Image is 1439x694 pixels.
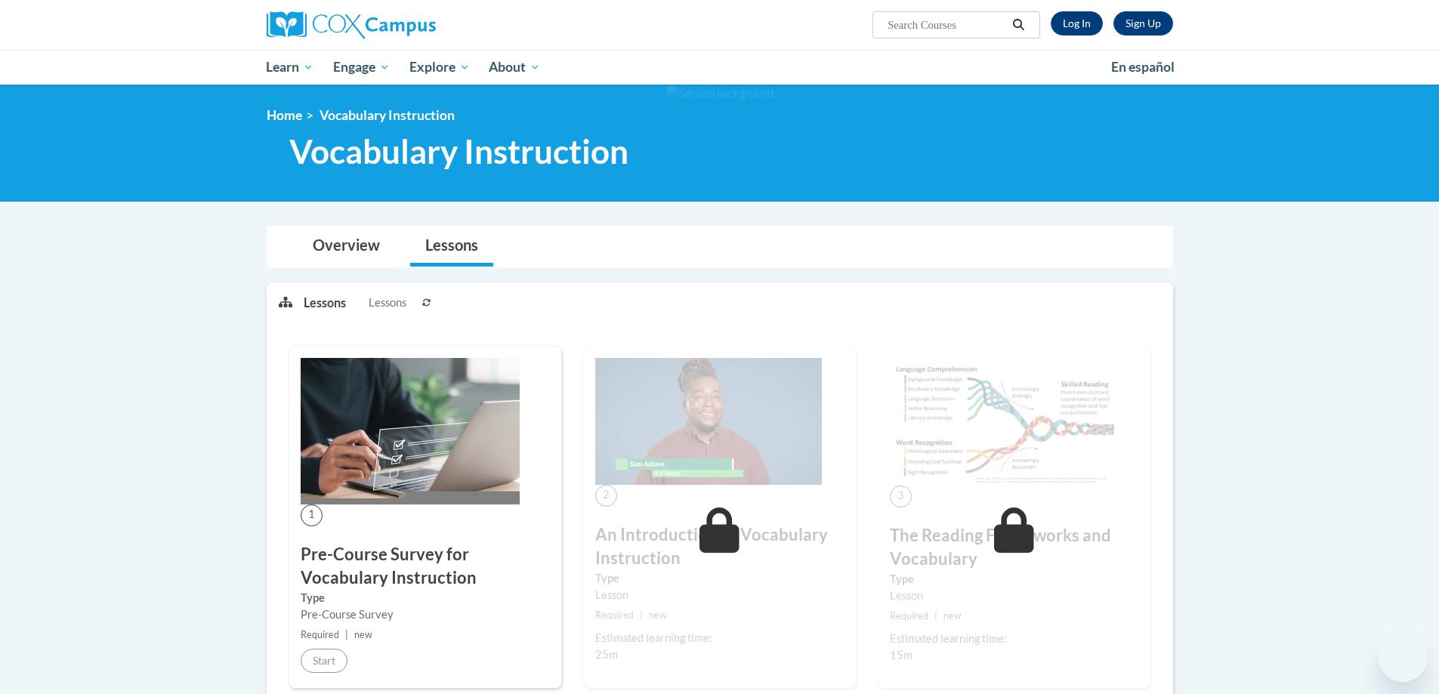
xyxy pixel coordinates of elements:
h3: An Introduction to Vocabulary Instruction [595,523,845,570]
div: Pre-Course Survey [301,606,550,623]
img: Course Image [595,358,822,485]
a: Overview [298,227,395,267]
span: Vocabulary Instruction [320,107,455,123]
a: Cox Campus [267,11,554,39]
span: Required [890,610,928,622]
span: 3 [890,486,912,507]
span: Vocabulary Instruction [289,131,628,171]
label: Type [890,571,1139,588]
a: Learn [257,50,324,85]
span: Lessons [369,295,406,311]
span: Engage [333,58,390,76]
button: Search [1007,16,1030,34]
span: Learn [266,58,313,76]
a: En español [1101,51,1184,83]
span: About [489,58,540,76]
h3: Pre-Course Survey for Vocabulary Instruction [301,543,550,590]
p: Lessons [304,295,346,311]
label: Type [595,570,845,587]
div: Estimated learning time: [890,631,1139,647]
span: Required [301,629,339,640]
input: Search Courses [886,16,1007,34]
span: 25m [595,648,618,661]
div: Lesson [890,588,1139,604]
img: Section background [666,85,774,102]
a: Log In [1051,11,1103,35]
span: En español [1111,59,1175,75]
a: Explore [400,50,480,85]
div: Estimated learning time: [595,630,845,646]
img: Cox Campus [267,11,436,39]
a: Lessons [410,227,493,267]
span: new [943,610,962,622]
span: new [649,609,667,621]
span: | [640,609,643,621]
a: About [479,50,550,85]
span: 1 [301,504,323,526]
a: Engage [323,50,400,85]
span: | [345,629,348,640]
iframe: Button to launch messaging window [1379,634,1427,682]
button: Start [301,649,347,673]
span: | [934,610,937,622]
span: new [354,629,372,640]
div: Lesson [595,587,845,603]
span: 15m [890,649,912,662]
a: Register [1113,11,1173,35]
a: Home [267,107,302,123]
div: Main menu [244,50,1196,85]
label: Type [301,590,550,606]
span: Explore [409,58,470,76]
span: 2 [595,485,617,507]
h3: The Reading Frameworks and Vocabulary [890,524,1139,571]
img: Course Image [301,358,520,504]
span: Required [595,609,634,621]
img: Course Image [890,358,1116,486]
